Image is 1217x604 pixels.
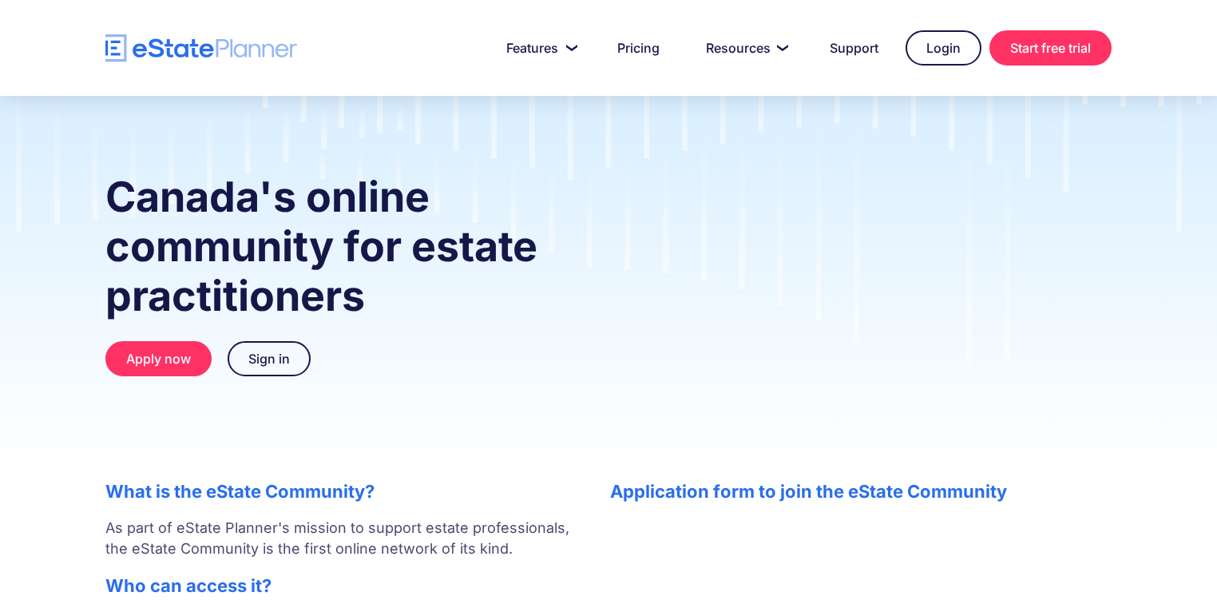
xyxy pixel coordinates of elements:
[105,341,212,376] a: Apply now
[105,34,297,62] a: home
[105,518,578,559] p: As part of eState Planner's mission to support estate professionals, the eState Community is the ...
[105,575,578,596] h2: Who can access it?
[228,341,311,376] a: Sign in
[989,30,1112,66] a: Start free trial
[487,32,590,64] a: Features
[105,481,578,502] h2: What is the eState Community?
[610,481,1112,502] h2: Application form to join the eState Community
[687,32,803,64] a: Resources
[105,172,537,321] strong: Canada's online community for estate practitioners
[906,30,981,66] a: Login
[598,32,679,64] a: Pricing
[811,32,898,64] a: Support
